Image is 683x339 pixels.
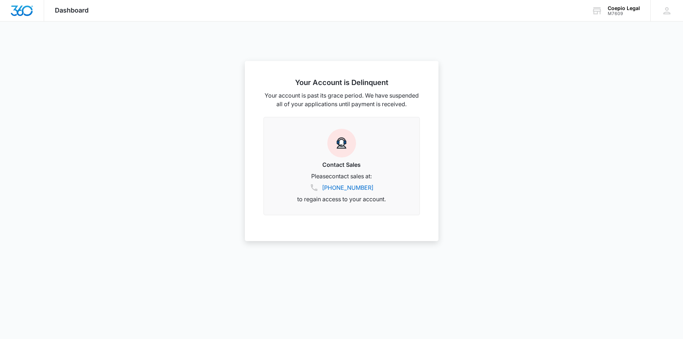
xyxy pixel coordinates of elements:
p: Your account is past its grace period. We have suspended all of your applications until payment i... [264,91,420,108]
a: [PHONE_NUMBER] [322,183,374,192]
p: Please contact sales at: to regain access to your account. [272,172,411,203]
div: account name [608,5,640,11]
h2: Your Account is Delinquent [264,78,420,87]
h3: Contact Sales [272,160,411,169]
span: Dashboard [55,6,89,14]
div: account id [608,11,640,16]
